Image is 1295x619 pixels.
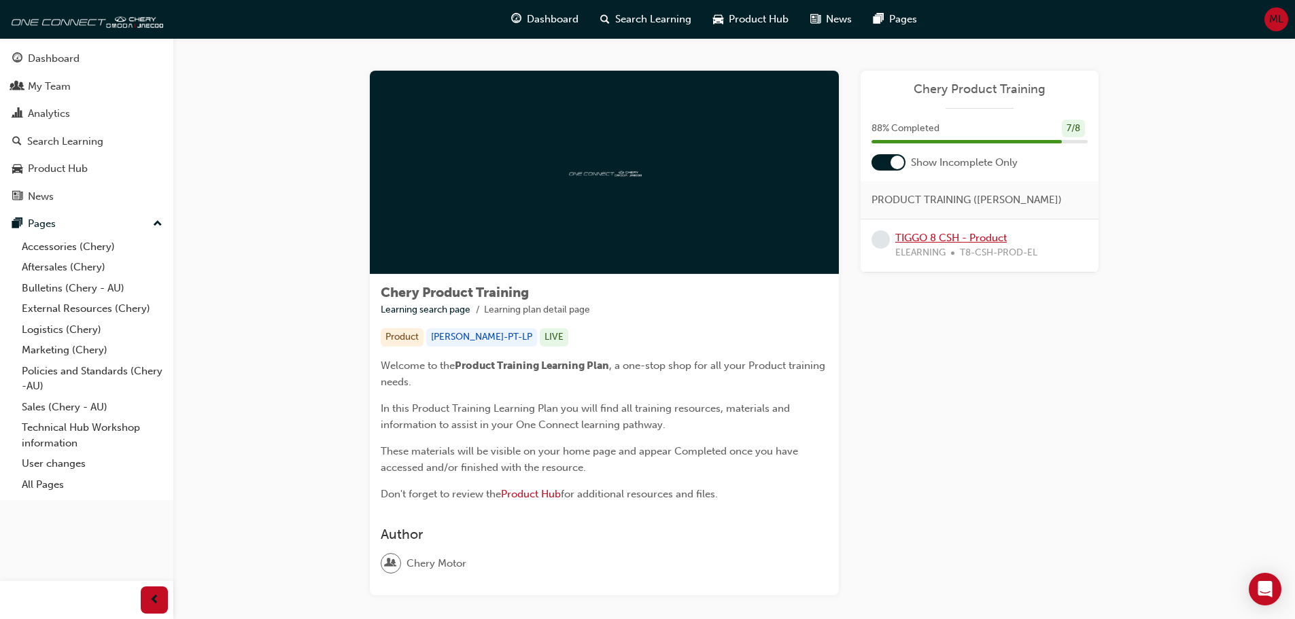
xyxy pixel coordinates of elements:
[5,184,168,209] a: News
[381,328,424,347] div: Product
[5,211,168,236] button: Pages
[5,156,168,181] a: Product Hub
[16,319,168,340] a: Logistics (Chery)
[16,453,168,474] a: User changes
[5,46,168,71] a: Dashboard
[28,79,71,94] div: My Team
[729,12,789,27] span: Product Hub
[16,474,168,495] a: All Pages
[702,5,799,33] a: car-iconProduct Hub
[12,108,22,120] span: chart-icon
[500,5,589,33] a: guage-iconDashboard
[911,155,1018,171] span: Show Incomplete Only
[527,12,579,27] span: Dashboard
[12,218,22,230] span: pages-icon
[5,129,168,154] a: Search Learning
[1249,573,1281,605] div: Open Intercom Messenger
[960,245,1037,261] span: T8-CSH-PROD-EL
[713,11,723,28] span: car-icon
[381,527,828,542] h3: Author
[12,81,22,93] span: people-icon
[381,285,529,300] span: Chery Product Training
[1264,7,1288,31] button: ML
[567,166,642,179] img: oneconnect
[874,11,884,28] span: pages-icon
[16,236,168,258] a: Accessories (Chery)
[871,82,1088,97] a: Chery Product Training
[871,121,939,137] span: 88 % Completed
[889,12,917,27] span: Pages
[16,361,168,397] a: Policies and Standards (Chery -AU)
[28,189,54,205] div: News
[28,161,88,177] div: Product Hub
[589,5,702,33] a: search-iconSearch Learning
[16,278,168,299] a: Bulletins (Chery - AU)
[871,192,1062,208] span: PRODUCT TRAINING ([PERSON_NAME])
[615,12,691,27] span: Search Learning
[600,11,610,28] span: search-icon
[7,5,163,33] img: oneconnect
[863,5,928,33] a: pages-iconPages
[5,74,168,99] a: My Team
[381,359,828,388] span: , a one-stop shop for all your Product training needs.
[799,5,863,33] a: news-iconNews
[540,328,568,347] div: LIVE
[826,12,852,27] span: News
[810,11,821,28] span: news-icon
[561,488,718,500] span: for additional resources and files.
[16,417,168,453] a: Technical Hub Workshop information
[27,134,103,149] div: Search Learning
[484,302,590,318] li: Learning plan detail page
[386,554,396,572] span: user-icon
[16,397,168,418] a: Sales (Chery - AU)
[16,257,168,278] a: Aftersales (Chery)
[426,328,537,347] div: [PERSON_NAME]-PT-LP
[1269,12,1283,27] span: ML
[150,592,160,609] span: prev-icon
[16,298,168,319] a: External Resources (Chery)
[12,163,22,175] span: car-icon
[5,43,168,211] button: DashboardMy TeamAnalyticsSearch LearningProduct HubNews
[895,245,946,261] span: ELEARNING
[381,304,470,315] a: Learning search page
[501,488,561,500] a: Product Hub
[12,191,22,203] span: news-icon
[28,106,70,122] div: Analytics
[381,445,801,474] span: These materials will be visible on your home page and appear Completed once you have accessed and...
[381,402,793,431] span: In this Product Training Learning Plan you will find all training resources, materials and inform...
[12,53,22,65] span: guage-icon
[511,11,521,28] span: guage-icon
[153,215,162,233] span: up-icon
[1062,120,1085,138] div: 7 / 8
[5,101,168,126] a: Analytics
[12,136,22,148] span: search-icon
[381,359,455,372] span: Welcome to the
[871,230,890,249] span: learningRecordVerb_NONE-icon
[407,556,466,571] span: Chery Motor
[16,340,168,361] a: Marketing (Chery)
[28,51,80,67] div: Dashboard
[895,232,1007,244] a: TIGGO 8 CSH - Product
[381,488,501,500] span: Don't forget to review the
[28,216,56,232] div: Pages
[455,359,609,372] span: Product Training Learning Plan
